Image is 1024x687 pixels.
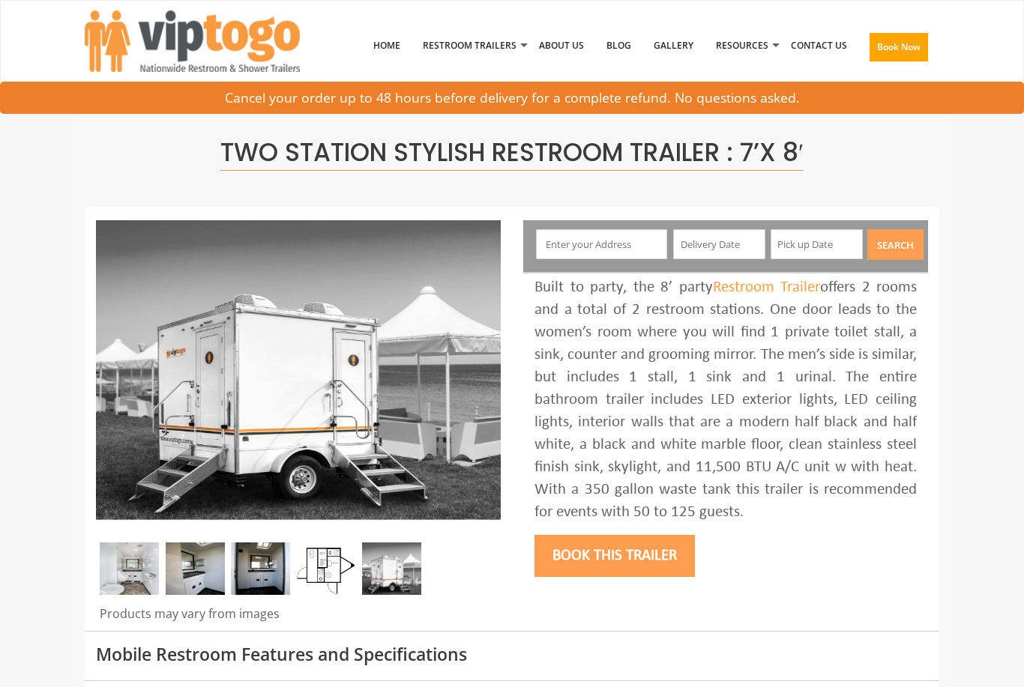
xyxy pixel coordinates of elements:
img: A mini restroom trailer with two separate stations and separate doors for males and females [96,220,501,520]
img: Inside of complete restroom with a stall, a urinal, tissue holders, cabinets and mirror [100,542,159,595]
input: Enter your Address [536,229,668,259]
img: A mini restroom trailer with two separate stations and separate doors for males and females [362,542,421,595]
img: Floor Plan of 2 station Mini restroom with sink and toilet [297,542,356,595]
a: Blog [595,7,642,85]
input: Delivery Date [673,229,765,259]
div: Built to party, the 8’ party offers 2 rooms and a total of 2 restroom stations. One door leads to... [534,276,917,524]
img: DSC_0004_email [231,542,290,595]
button: Live Chat [964,627,1024,687]
button: Book this trailer [534,535,695,577]
img: DSC_0016_email [166,542,225,595]
img: VIPTOGO [85,10,300,72]
a: Restroom Trailers [412,7,528,85]
button: Search [867,229,924,260]
h3: Mobile Restroom Features and Specifications [96,645,928,664]
button: Book Now [870,33,928,61]
a: About Us [528,7,595,85]
a: Restroom Trailer [713,279,821,295]
a: Contact Us [780,7,858,85]
a: Book Now [858,7,939,94]
div: Products may vary from images [96,605,501,631]
input: Pick up Date [771,229,863,259]
span: Two Station Stylish Restroom Trailer : 7’x 8′ [220,135,804,171]
a: Gallery [642,7,705,85]
a: Home [362,7,412,85]
a: Resources [705,7,780,85]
